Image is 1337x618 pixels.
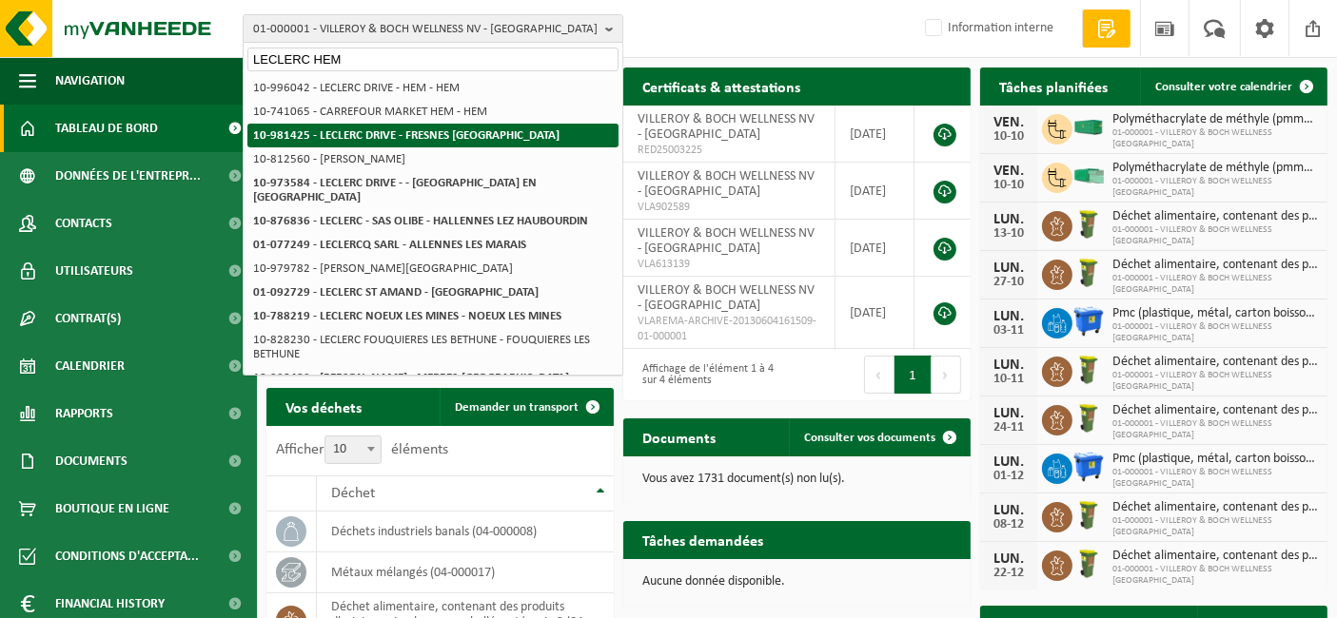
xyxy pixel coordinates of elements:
div: 13-10 [990,227,1028,241]
span: VLAREMA-ARCHIVE-20130604161509-01-000001 [638,314,820,344]
span: Déchet alimentaire, contenant des produits d'origine animale, non emballé, catég... [1112,355,1318,370]
span: 01-000001 - VILLEROY & BOCH WELLNESS NV - [GEOGRAPHIC_DATA] [253,15,598,44]
div: LUN. [990,357,1028,373]
div: 24-11 [990,421,1028,435]
div: 03-11 [990,324,1028,338]
span: Polyméthacrylate de méthyle (pmma) avec fibre de verre [1112,161,1318,176]
label: Information interne [921,14,1053,43]
h2: Vos déchets [266,388,381,425]
strong: 10-876836 - LECLERC - SAS OLIBE - HALLENNES LEZ HAUBOURDIN [253,215,588,227]
span: VLA902589 [638,200,820,215]
span: Déchet alimentaire, contenant des produits d'origine animale, non emballé, catég... [1112,258,1318,273]
span: VILLEROY & BOCH WELLNESS NV - [GEOGRAPHIC_DATA] [638,169,815,199]
a: Consulter votre calendrier [1140,68,1326,106]
span: 01-000001 - VILLEROY & BOCH WELLNESS [GEOGRAPHIC_DATA] [1112,273,1318,296]
span: 01-000001 - VILLEROY & BOCH WELLNESS [GEOGRAPHIC_DATA] [1112,127,1318,150]
label: Afficher éléments [276,442,448,457]
span: Déchet alimentaire, contenant des produits d'origine animale, non emballé, catég... [1112,549,1318,564]
li: 10-828230 - LECLERC FOUQUIERES LES BETHUNE - FOUQUIERES LES BETHUNE [247,328,619,366]
p: Vous avez 1731 document(s) non lu(s). [642,473,952,486]
span: Déchet alimentaire, contenant des produits d'origine animale, non emballé, catég... [1112,209,1318,224]
button: Next [932,356,961,394]
a: Demander un transport [440,388,612,426]
img: WB-0060-HPE-GN-50 [1072,208,1105,241]
strong: 01-092729 - LECLERC ST AMAND - [GEOGRAPHIC_DATA] [253,286,539,299]
span: 01-000001 - VILLEROY & BOCH WELLNESS [GEOGRAPHIC_DATA] [1112,564,1318,587]
span: 01-000001 - VILLEROY & BOCH WELLNESS [GEOGRAPHIC_DATA] [1112,370,1318,393]
div: VEN. [990,115,1028,130]
li: 10-741065 - CARREFOUR MARKET HEM - HEM [247,100,619,124]
span: 10 [324,435,382,464]
div: LUN. [990,454,1028,470]
button: 01-000001 - VILLEROY & BOCH WELLNESS NV - [GEOGRAPHIC_DATA] [243,14,623,43]
img: HK-XC-40-GN-00 [1072,119,1105,136]
h2: Tâches planifiées [980,68,1127,105]
span: VILLEROY & BOCH WELLNESS NV - [GEOGRAPHIC_DATA] [638,226,815,256]
span: Pmc (plastique, métal, carton boisson) (industriel) [1112,452,1318,467]
span: 01-000001 - VILLEROY & BOCH WELLNESS [GEOGRAPHIC_DATA] [1112,418,1318,441]
span: Consulter vos documents [804,432,935,444]
button: 1 [895,356,932,394]
span: Tableau de bord [55,105,158,152]
img: WB-0060-HPE-GN-50 [1072,548,1105,580]
span: RED25003225 [638,143,820,158]
span: Pmc (plastique, métal, carton boisson) (industriel) [1112,306,1318,321]
span: 10 [325,436,381,463]
img: WB-1100-HPE-BE-01 [1072,305,1105,338]
li: 10-979782 - [PERSON_NAME][GEOGRAPHIC_DATA] [247,257,619,280]
strong: 10-981425 - LECLERC DRIVE - FRESNES [GEOGRAPHIC_DATA] [253,129,560,142]
div: LUN. [990,261,1028,276]
strong: 10-973584 - LECLERC DRIVE - - [GEOGRAPHIC_DATA] EN [GEOGRAPHIC_DATA] [253,177,537,203]
td: [DATE] [836,220,914,277]
td: [DATE] [836,163,914,220]
span: Conditions d'accepta... [55,532,199,580]
strong: 10-920483 - [PERSON_NAME] - MERBES-[GEOGRAPHIC_DATA] [253,372,569,384]
h2: Tâches demandées [623,521,782,558]
strong: 10-788219 - LECLERC NOEUX LES MINES - NOEUX LES MINES [253,310,561,322]
div: LUN. [990,503,1028,518]
span: Contacts [55,200,112,247]
button: Previous [864,356,895,394]
div: LUN. [990,309,1028,324]
span: Rapports [55,390,113,437]
li: 10-812560 - [PERSON_NAME] [247,147,619,171]
span: Boutique en ligne [55,485,169,532]
div: LUN. [990,406,1028,421]
strong: 01-077249 - LECLERCQ SARL - ALLENNES LES MARAIS [253,239,526,251]
span: VILLEROY & BOCH WELLNESS NV - [GEOGRAPHIC_DATA] [638,112,815,142]
img: WB-1100-HPE-BE-01 [1072,451,1105,483]
div: 10-10 [990,179,1028,192]
span: 01-000001 - VILLEROY & BOCH WELLNESS [GEOGRAPHIC_DATA] [1112,224,1318,247]
img: WB-0060-HPE-GN-50 [1072,499,1105,531]
td: métaux mélangés (04-000017) [317,552,614,593]
span: Déchet alimentaire, contenant des produits d'origine animale, non emballé, catég... [1112,403,1318,418]
span: 01-000001 - VILLEROY & BOCH WELLNESS [GEOGRAPHIC_DATA] [1112,515,1318,538]
p: Aucune donnée disponible. [642,575,952,589]
span: Déchet [331,486,375,501]
span: 01-000001 - VILLEROY & BOCH WELLNESS [GEOGRAPHIC_DATA] [1112,467,1318,490]
span: Utilisateurs [55,247,133,295]
div: 10-11 [990,373,1028,386]
span: Calendrier [55,342,125,390]
div: 08-12 [990,518,1028,531]
span: Navigation [55,57,125,105]
div: LUN. [990,212,1028,227]
img: WB-0060-HPE-GN-50 [1072,257,1105,289]
li: 10-996042 - LECLERC DRIVE - HEM - HEM [247,76,619,100]
span: Consulter votre calendrier [1155,81,1292,93]
span: Contrat(s) [55,295,121,342]
span: Déchet alimentaire, contenant des produits d'origine animale, non emballé, catég... [1112,500,1318,515]
div: Affichage de l'élément 1 à 4 sur 4 éléments [633,354,788,396]
div: 22-12 [990,567,1028,580]
span: Documents [55,437,128,485]
span: Données de l'entrepr... [55,152,201,200]
div: 27-10 [990,276,1028,289]
a: Consulter vos documents [789,418,969,456]
span: 01-000001 - VILLEROY & BOCH WELLNESS [GEOGRAPHIC_DATA] [1112,176,1318,199]
div: LUN. [990,551,1028,567]
input: Chercher des succursales liées [247,48,619,71]
div: 01-12 [990,470,1028,483]
td: [DATE] [836,106,914,163]
div: VEN. [990,164,1028,179]
span: Polyméthacrylate de méthyle (pmma) avec fibre de verre [1112,112,1318,127]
